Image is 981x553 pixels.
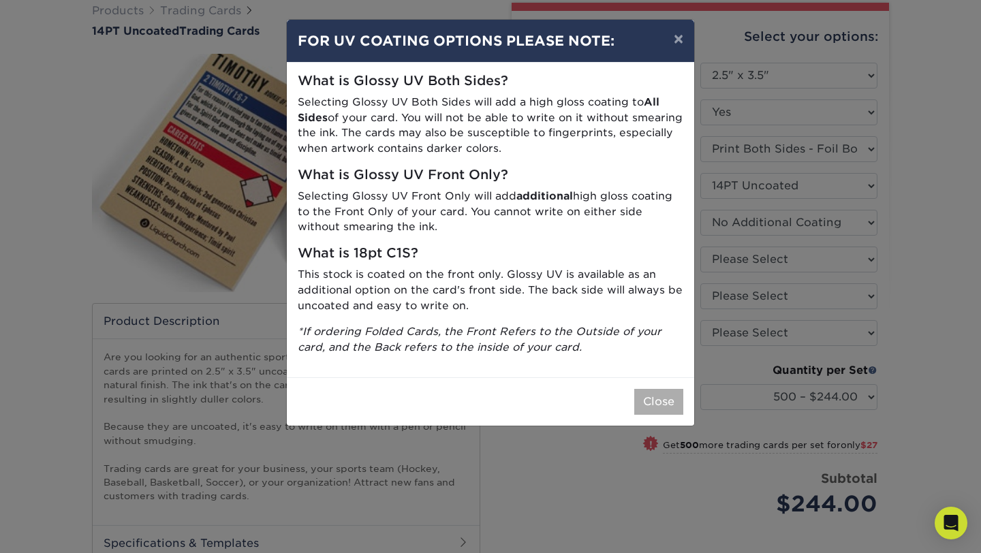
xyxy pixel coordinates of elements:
[298,267,683,313] p: This stock is coated on the front only. Glossy UV is available as an additional option on the car...
[516,189,573,202] strong: additional
[298,189,683,235] p: Selecting Glossy UV Front Only will add high gloss coating to the Front Only of your card. You ca...
[298,246,683,262] h5: What is 18pt C1S?
[298,95,659,124] strong: All Sides
[634,389,683,415] button: Close
[298,74,683,89] h5: What is Glossy UV Both Sides?
[298,95,683,157] p: Selecting Glossy UV Both Sides will add a high gloss coating to of your card. You will not be abl...
[298,168,683,183] h5: What is Glossy UV Front Only?
[935,507,967,539] div: Open Intercom Messenger
[663,20,694,58] button: ×
[298,325,661,353] i: *If ordering Folded Cards, the Front Refers to the Outside of your card, and the Back refers to t...
[298,31,683,51] h4: FOR UV COATING OPTIONS PLEASE NOTE:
